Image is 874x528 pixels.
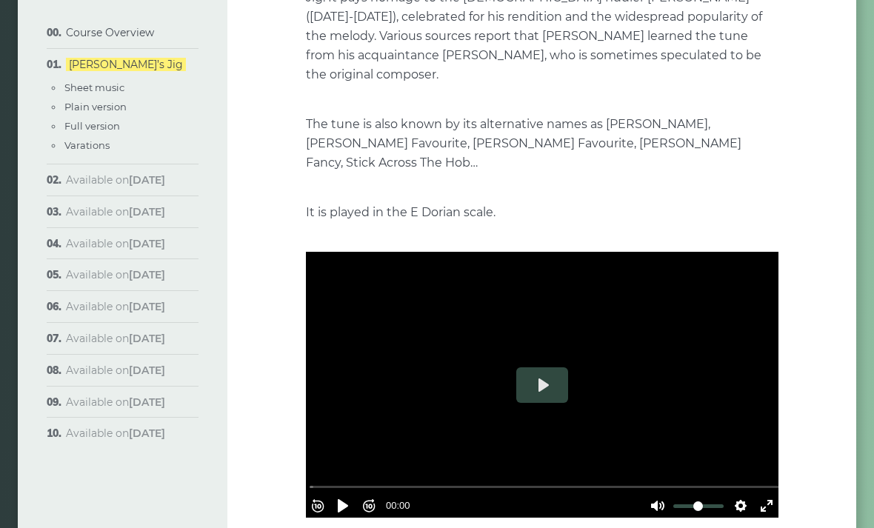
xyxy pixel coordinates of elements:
[66,58,186,71] a: [PERSON_NAME]’s Jig
[66,300,165,313] span: Available on
[129,395,165,409] strong: [DATE]
[129,237,165,250] strong: [DATE]
[66,427,165,440] span: Available on
[64,139,110,151] a: Varations
[306,115,778,173] p: The tune is also known by its alternative names as [PERSON_NAME], [PERSON_NAME] Favourite, [PERSO...
[129,427,165,440] strong: [DATE]
[64,120,120,132] a: Full version
[129,205,165,218] strong: [DATE]
[66,332,165,345] span: Available on
[129,364,165,377] strong: [DATE]
[66,364,165,377] span: Available on
[64,101,127,113] a: Plain version
[129,300,165,313] strong: [DATE]
[129,268,165,281] strong: [DATE]
[129,173,165,187] strong: [DATE]
[64,81,124,93] a: Sheet music
[66,268,165,281] span: Available on
[66,237,165,250] span: Available on
[306,203,778,222] p: It is played in the E Dorian scale.
[66,395,165,409] span: Available on
[129,332,165,345] strong: [DATE]
[66,26,154,39] a: Course Overview
[66,173,165,187] span: Available on
[66,205,165,218] span: Available on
